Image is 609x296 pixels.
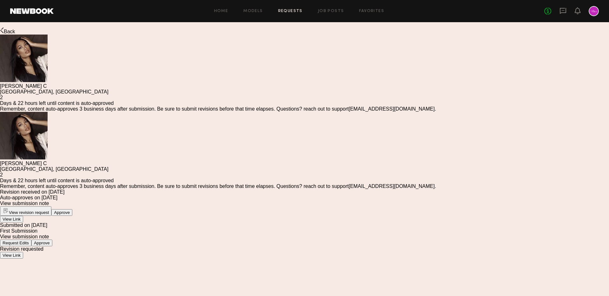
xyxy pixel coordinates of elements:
button: Approve [51,209,72,216]
a: Home [214,9,228,13]
a: Favorites [359,9,384,13]
span: Back [4,29,15,34]
span: [EMAIL_ADDRESS][DOMAIN_NAME] [349,106,435,112]
span: [EMAIL_ADDRESS][DOMAIN_NAME] [349,183,435,189]
button: Approve [31,240,52,246]
a: Job Posts [318,9,344,13]
a: Requests [278,9,303,13]
a: Models [243,9,263,13]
